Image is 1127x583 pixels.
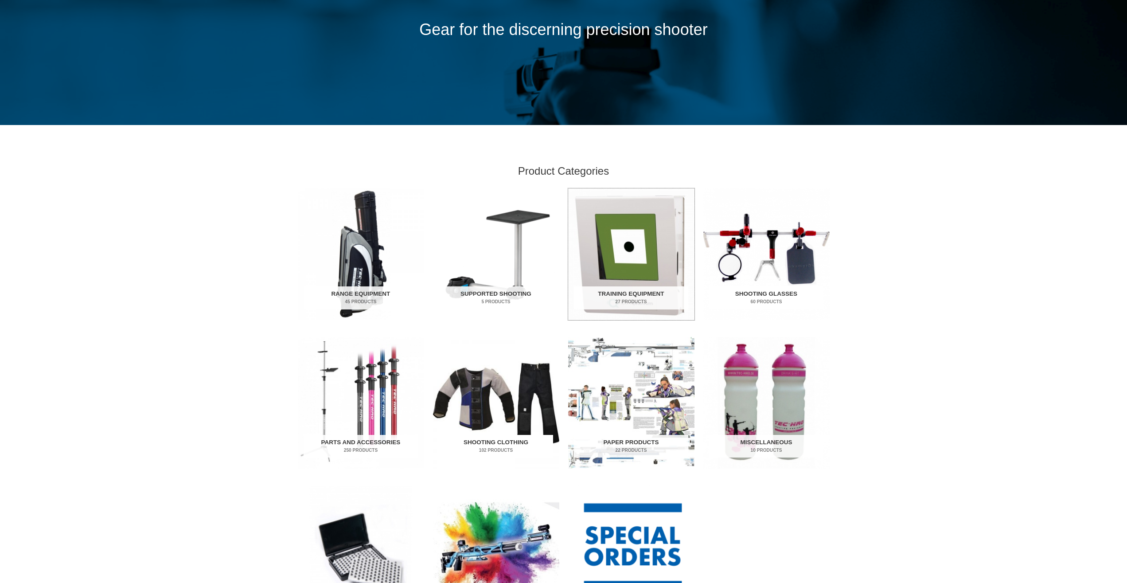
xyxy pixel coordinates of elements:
[439,298,553,305] mark: 5 Products
[703,337,830,469] img: Miscellaneous
[304,298,418,305] mark: 45 Products
[439,286,553,309] h2: Supported Shooting
[703,188,830,320] img: Shooting Glasses
[568,337,694,469] img: Paper Products
[298,337,424,469] a: Visit product category Parts and Accessories
[703,188,830,320] a: Visit product category Shooting Glasses
[574,435,688,458] h2: Paper Products
[709,298,823,305] mark: 60 Products
[298,337,424,469] img: Parts and Accessories
[574,447,688,454] mark: 22 Products
[703,337,830,469] a: Visit product category Miscellaneous
[574,286,688,309] h2: Training Equipment
[433,188,559,320] a: Visit product category Supported Shooting
[298,188,424,320] img: Range Equipment
[304,447,418,454] mark: 250 Products
[433,188,559,320] img: Supported Shooting
[709,447,823,454] mark: 10 Products
[298,188,424,320] a: Visit product category Range Equipment
[568,188,694,320] a: Visit product category Training Equipment
[709,286,823,309] h2: Shooting Glasses
[439,447,553,454] mark: 102 Products
[298,164,830,178] h2: Product Categories
[439,435,553,458] h2: Shooting Clothing
[568,188,694,320] img: Training Equipment
[433,337,559,469] img: Shooting Clothing
[298,15,830,45] p: Gear for the discerning precision shooter
[304,435,418,458] h2: Parts and Accessories
[433,337,559,469] a: Visit product category Shooting Clothing
[709,435,823,458] h2: Miscellaneous
[568,337,694,469] a: Visit product category Paper Products
[574,298,688,305] mark: 27 Products
[304,286,418,309] h2: Range Equipment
